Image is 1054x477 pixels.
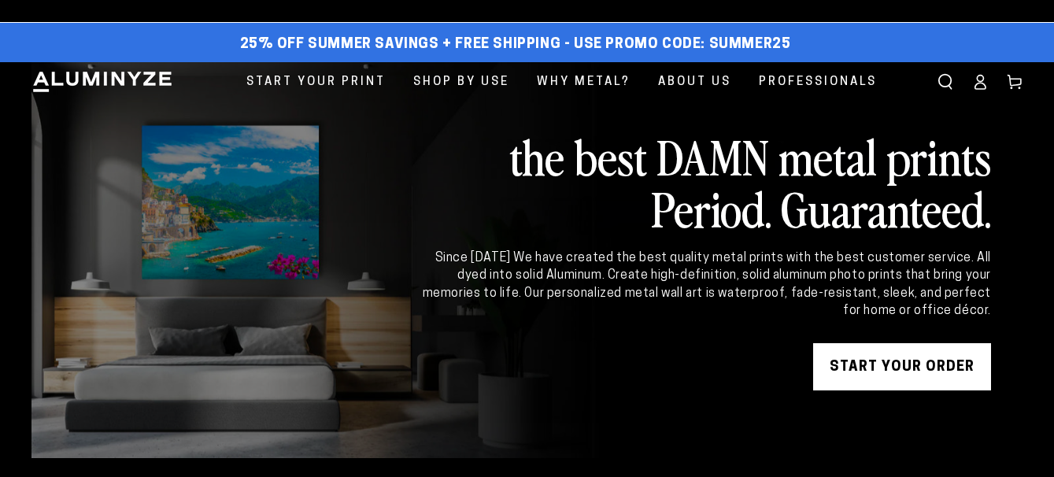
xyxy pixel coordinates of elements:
[401,62,521,102] a: Shop By Use
[813,343,991,390] a: START YOUR Order
[747,62,889,102] a: Professionals
[646,62,743,102] a: About Us
[525,62,642,102] a: Why Metal?
[246,72,386,93] span: Start Your Print
[240,36,791,54] span: 25% off Summer Savings + Free Shipping - Use Promo Code: SUMMER25
[31,70,173,94] img: Aluminyze
[420,250,991,320] div: Since [DATE] We have created the best quality metal prints with the best customer service. All dy...
[235,62,398,102] a: Start Your Print
[413,72,509,93] span: Shop By Use
[658,72,731,93] span: About Us
[537,72,631,93] span: Why Metal?
[759,72,877,93] span: Professionals
[420,130,991,234] h2: the best DAMN metal prints Period. Guaranteed.
[928,65,963,99] summary: Search our site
